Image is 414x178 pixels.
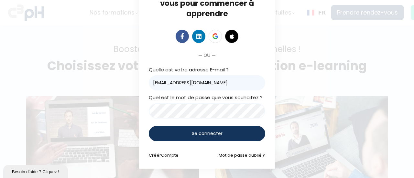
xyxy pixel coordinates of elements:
[161,152,179,158] span: Compte
[149,152,179,158] a: CréérCompte
[3,164,69,178] iframe: chat widget
[203,50,211,59] span: ou
[149,75,265,90] input: E-mail ?
[192,130,223,137] span: Se connecter
[219,152,265,158] a: Mot de passe oublié ?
